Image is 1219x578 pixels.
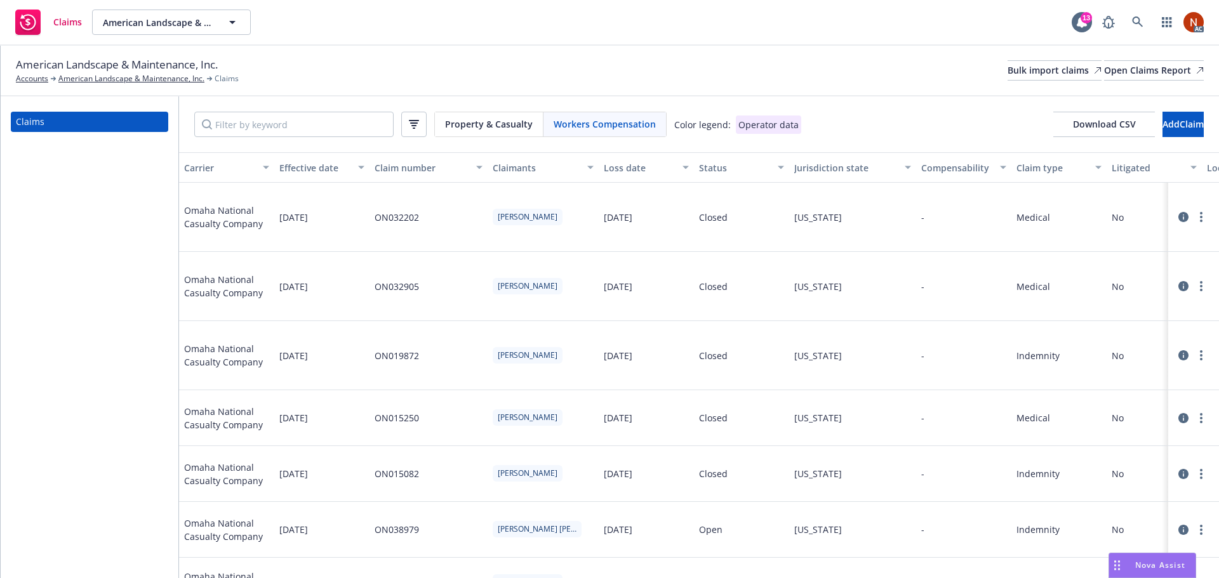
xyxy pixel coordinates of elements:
a: more [1194,348,1209,363]
div: [US_STATE] [794,467,842,480]
div: Drag to move [1109,553,1125,577]
div: [DATE] [604,467,632,480]
div: No [1112,411,1124,424]
div: Status [699,161,770,174]
div: [US_STATE] [794,280,842,293]
div: Indemnity [1016,467,1060,480]
span: Workers Compensation [554,117,656,131]
div: ON015250 [375,411,419,424]
span: Omaha National Casualty Company [184,461,269,487]
div: Indemnity [1016,349,1060,362]
a: Switch app [1154,10,1180,35]
a: more [1194,411,1209,426]
span: Download CSV [1073,118,1136,130]
span: [PERSON_NAME] [498,211,557,223]
div: Litigated [1112,161,1183,174]
div: Claim type [1016,161,1088,174]
div: Effective date [279,161,350,174]
button: Claimants [488,152,599,183]
button: Claim type [1011,152,1107,183]
div: Compensability [921,161,992,174]
div: No [1112,280,1124,293]
span: [DATE] [279,280,308,293]
span: Claims [53,17,82,27]
div: Closed [699,349,728,362]
span: Download CSV [1053,112,1155,137]
a: more [1194,279,1209,294]
button: AddClaim [1162,112,1204,137]
div: [DATE] [604,349,632,362]
div: Operator data [736,115,801,134]
div: - [921,523,924,536]
button: Jurisdiction state [789,152,916,183]
div: Color legend: [674,118,731,131]
span: Nova Assist [1135,560,1185,570]
span: American Landscape & Maintenance, Inc. [103,16,213,29]
div: [US_STATE] [794,523,842,536]
div: Closed [699,211,728,224]
div: No [1112,467,1124,480]
button: Claim number [370,152,488,183]
div: [DATE] [604,523,632,536]
span: Property & Casualty [445,117,533,131]
button: Litigated [1107,152,1202,183]
div: Jurisdiction state [794,161,897,174]
span: Omaha National Casualty Company [184,516,269,543]
a: Claims [11,112,168,132]
button: Nova Assist [1109,553,1196,578]
a: Bulk import claims [1008,60,1102,81]
div: [US_STATE] [794,211,842,224]
div: - [921,280,924,293]
div: Claim number [375,161,469,174]
div: - [921,411,924,424]
button: Carrier [179,152,274,183]
div: [US_STATE] [794,411,842,424]
div: [DATE] [604,411,632,424]
button: Status [694,152,789,183]
span: Claims [215,73,239,84]
div: No [1112,523,1124,536]
div: [DATE] [604,280,632,293]
div: ON015082 [375,467,419,480]
div: 13 [1081,12,1092,23]
span: [PERSON_NAME] [498,468,557,479]
button: Loss date [599,152,694,183]
button: Effective date [274,152,370,183]
span: [DATE] [279,349,308,362]
a: Search [1125,10,1150,35]
div: Closed [699,411,728,424]
div: [US_STATE] [794,349,842,362]
div: - [921,349,924,362]
div: Closed [699,467,728,480]
span: Omaha National Casualty Company [184,342,269,369]
span: [PERSON_NAME] [498,280,557,292]
a: Accounts [16,73,48,84]
div: Bulk import claims [1008,61,1102,80]
span: [DATE] [279,211,308,224]
button: American Landscape & Maintenance, Inc. [92,10,251,35]
div: Medical [1016,211,1050,224]
div: [DATE] [604,211,632,224]
div: Medical [1016,280,1050,293]
span: Add Claim [1162,118,1204,130]
img: photo [1183,12,1204,32]
div: ON038979 [375,523,419,536]
div: Loss date [604,161,675,174]
div: Closed [699,280,728,293]
span: Omaha National Casualty Company [184,273,269,299]
div: - [921,467,924,480]
a: more [1194,522,1209,537]
span: Omaha National Casualty Company [184,204,269,230]
span: [PERSON_NAME] [PERSON_NAME] [498,523,576,535]
button: Compensability [916,152,1011,183]
a: more [1194,466,1209,482]
span: American Landscape & Maintenance, Inc. [16,56,218,73]
span: [PERSON_NAME] [498,412,557,423]
div: Open [699,523,723,536]
div: Claims [16,112,44,132]
a: Open Claims Report [1104,60,1204,81]
span: [PERSON_NAME] [498,350,557,361]
div: ON032905 [375,280,419,293]
div: - [921,211,924,224]
span: [DATE] [279,523,308,536]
